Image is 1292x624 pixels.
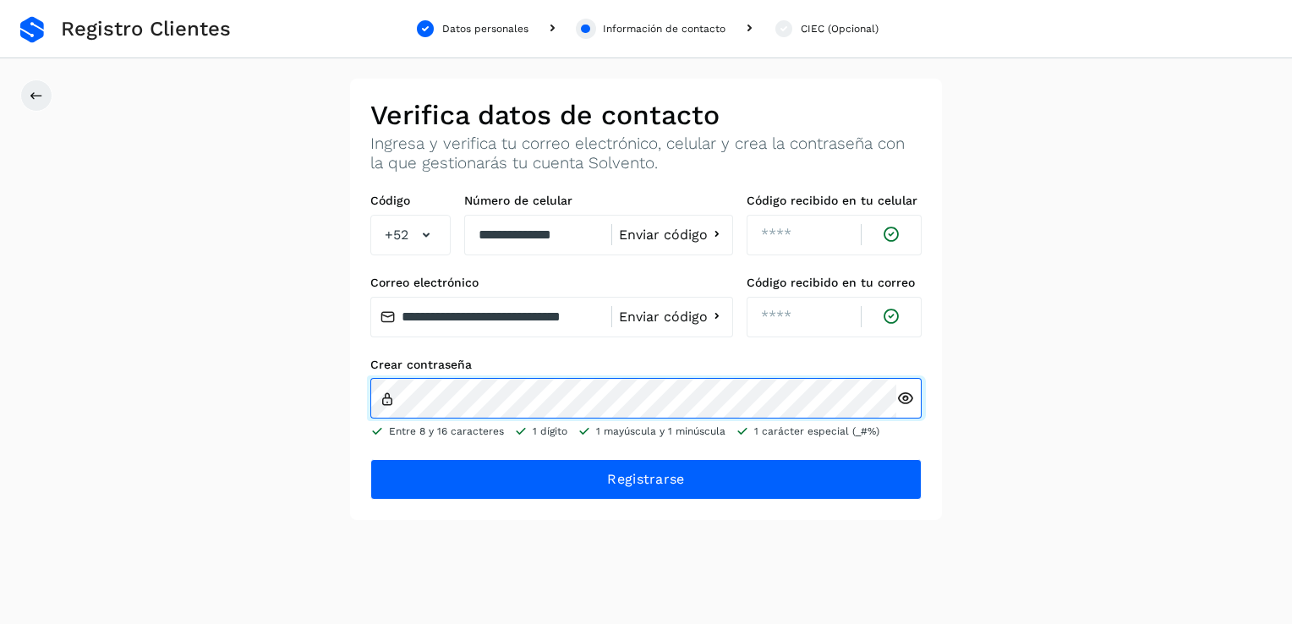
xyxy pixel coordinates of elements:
label: Número de celular [464,194,733,208]
label: Código [370,194,451,208]
button: Enviar código [619,308,725,326]
li: Entre 8 y 16 caracteres [370,424,504,439]
p: Ingresa y verifica tu correo electrónico, celular y crea la contraseña con la que gestionarás tu ... [370,134,922,173]
button: Enviar código [619,226,725,244]
div: Datos personales [442,21,528,36]
span: Enviar código [619,228,708,242]
label: Código recibido en tu celular [747,194,922,208]
h2: Verifica datos de contacto [370,99,922,131]
li: 1 dígito [514,424,567,439]
li: 1 carácter especial (_#%) [736,424,879,439]
span: Registro Clientes [61,17,231,41]
button: Registrarse [370,459,922,500]
label: Código recibido en tu correo [747,276,922,290]
div: CIEC (Opcional) [801,21,879,36]
label: Correo electrónico [370,276,733,290]
span: Enviar código [619,310,708,324]
span: +52 [385,225,408,245]
div: Información de contacto [603,21,725,36]
label: Crear contraseña [370,358,922,372]
li: 1 mayúscula y 1 minúscula [578,424,725,439]
span: Registrarse [607,470,684,489]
